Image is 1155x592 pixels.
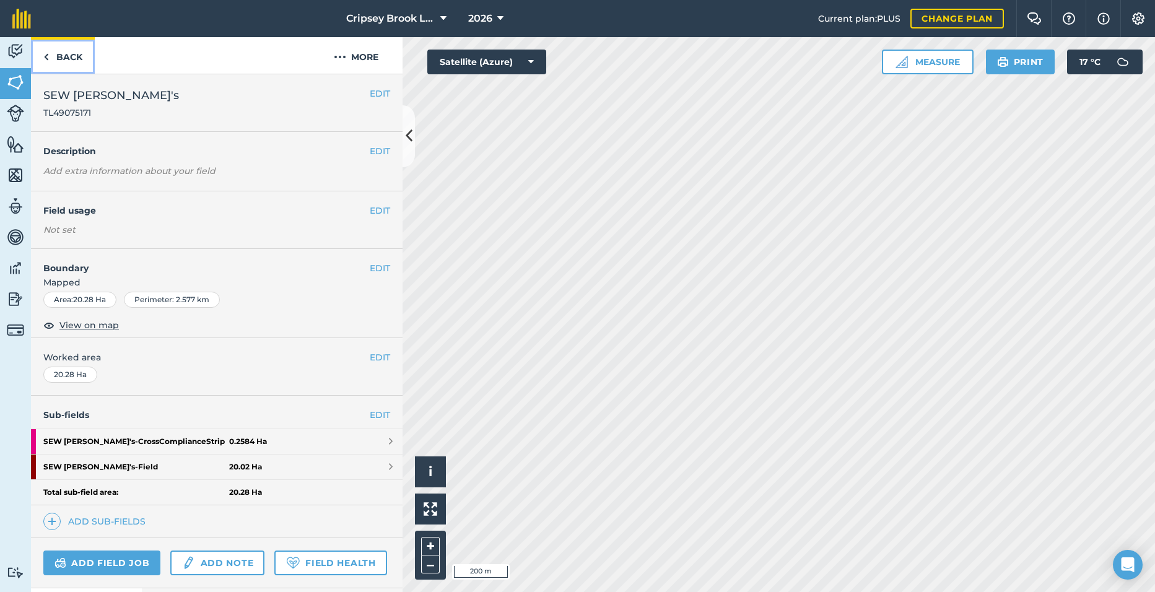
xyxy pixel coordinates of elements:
img: svg+xml;base64,PD94bWwgdmVyc2lvbj0iMS4wIiBlbmNvZGluZz0idXRmLTgiPz4KPCEtLSBHZW5lcmF0b3I6IEFkb2JlIE... [7,321,24,339]
img: svg+xml;base64,PHN2ZyB4bWxucz0iaHR0cDovL3d3dy53My5vcmcvMjAwMC9zdmciIHdpZHRoPSIxNCIgaGVpZ2h0PSIyNC... [48,514,56,529]
button: 17 °C [1067,50,1143,74]
img: Two speech bubbles overlapping with the left bubble in the forefront [1027,12,1042,25]
button: View on map [43,318,119,333]
strong: 20.02 Ha [229,462,262,472]
strong: 0.2584 Ha [229,437,267,446]
span: SEW [PERSON_NAME]'s [43,87,179,104]
a: Back [31,37,95,74]
img: svg+xml;base64,PD94bWwgdmVyc2lvbj0iMS4wIiBlbmNvZGluZz0idXRmLTgiPz4KPCEtLSBHZW5lcmF0b3I6IEFkb2JlIE... [1110,50,1135,74]
button: EDIT [370,204,390,217]
a: Add note [170,551,264,575]
h4: Boundary [31,249,370,275]
button: More [310,37,403,74]
strong: 20.28 Ha [229,487,262,497]
button: Print [986,50,1055,74]
img: svg+xml;base64,PD94bWwgdmVyc2lvbj0iMS4wIiBlbmNvZGluZz0idXRmLTgiPz4KPCEtLSBHZW5lcmF0b3I6IEFkb2JlIE... [7,42,24,61]
img: svg+xml;base64,PD94bWwgdmVyc2lvbj0iMS4wIiBlbmNvZGluZz0idXRmLTgiPz4KPCEtLSBHZW5lcmF0b3I6IEFkb2JlIE... [7,259,24,277]
div: Not set [43,224,390,236]
img: svg+xml;base64,PD94bWwgdmVyc2lvbj0iMS4wIiBlbmNvZGluZz0idXRmLTgiPz4KPCEtLSBHZW5lcmF0b3I6IEFkb2JlIE... [7,567,24,578]
span: View on map [59,318,119,332]
button: Satellite (Azure) [427,50,546,74]
div: Open Intercom Messenger [1113,550,1143,580]
button: EDIT [370,144,390,158]
strong: SEW [PERSON_NAME]'s - CrossComplianceStrip [43,429,229,454]
div: 20.28 Ha [43,367,97,383]
img: svg+xml;base64,PD94bWwgdmVyc2lvbj0iMS4wIiBlbmNvZGluZz0idXRmLTgiPz4KPCEtLSBHZW5lcmF0b3I6IEFkb2JlIE... [7,197,24,215]
h4: Sub-fields [31,408,403,422]
img: svg+xml;base64,PD94bWwgdmVyc2lvbj0iMS4wIiBlbmNvZGluZz0idXRmLTgiPz4KPCEtLSBHZW5lcmF0b3I6IEFkb2JlIE... [7,105,24,122]
button: + [421,537,440,555]
img: fieldmargin Logo [12,9,31,28]
img: Ruler icon [896,56,908,68]
span: Cripsey Brook Limited [346,11,435,26]
div: Area : 20.28 Ha [43,292,116,308]
img: svg+xml;base64,PD94bWwgdmVyc2lvbj0iMS4wIiBlbmNvZGluZz0idXRmLTgiPz4KPCEtLSBHZW5lcmF0b3I6IEFkb2JlIE... [54,555,66,570]
button: EDIT [370,261,390,275]
img: svg+xml;base64,PD94bWwgdmVyc2lvbj0iMS4wIiBlbmNvZGluZz0idXRmLTgiPz4KPCEtLSBHZW5lcmF0b3I6IEFkb2JlIE... [7,290,24,308]
span: Mapped [31,276,403,289]
span: 17 ° C [1079,50,1101,74]
a: SEW [PERSON_NAME]'s-CrossComplianceStrip0.2584 Ha [31,429,403,454]
img: svg+xml;base64,PD94bWwgdmVyc2lvbj0iMS4wIiBlbmNvZGluZz0idXRmLTgiPz4KPCEtLSBHZW5lcmF0b3I6IEFkb2JlIE... [7,228,24,246]
strong: Total sub-field area: [43,487,229,497]
img: Four arrows, one pointing top left, one top right, one bottom right and the last bottom left [424,502,437,516]
a: Add sub-fields [43,513,150,530]
a: Add field job [43,551,160,575]
h4: Field usage [43,204,370,217]
span: i [429,464,432,479]
a: EDIT [370,408,390,422]
div: Perimeter : 2.577 km [124,292,220,308]
img: A cog icon [1131,12,1146,25]
button: i [415,456,446,487]
a: Field Health [274,551,386,575]
span: Worked area [43,350,390,364]
em: Add extra information about your field [43,165,216,176]
img: svg+xml;base64,PHN2ZyB4bWxucz0iaHR0cDovL3d3dy53My5vcmcvMjAwMC9zdmciIHdpZHRoPSIxOSIgaGVpZ2h0PSIyNC... [997,54,1009,69]
a: Change plan [910,9,1004,28]
img: svg+xml;base64,PHN2ZyB4bWxucz0iaHR0cDovL3d3dy53My5vcmcvMjAwMC9zdmciIHdpZHRoPSIyMCIgaGVpZ2h0PSIyNC... [334,50,346,64]
img: svg+xml;base64,PHN2ZyB4bWxucz0iaHR0cDovL3d3dy53My5vcmcvMjAwMC9zdmciIHdpZHRoPSIxNyIgaGVpZ2h0PSIxNy... [1097,11,1110,26]
span: Current plan : PLUS [818,12,900,25]
img: A question mark icon [1061,12,1076,25]
h4: Description [43,144,390,158]
button: EDIT [370,350,390,364]
span: 2026 [468,11,492,26]
strong: SEW [PERSON_NAME]'s - Field [43,455,229,479]
img: svg+xml;base64,PHN2ZyB4bWxucz0iaHR0cDovL3d3dy53My5vcmcvMjAwMC9zdmciIHdpZHRoPSI5IiBoZWlnaHQ9IjI0Ii... [43,50,49,64]
img: svg+xml;base64,PHN2ZyB4bWxucz0iaHR0cDovL3d3dy53My5vcmcvMjAwMC9zdmciIHdpZHRoPSIxOCIgaGVpZ2h0PSIyNC... [43,318,54,333]
img: svg+xml;base64,PHN2ZyB4bWxucz0iaHR0cDovL3d3dy53My5vcmcvMjAwMC9zdmciIHdpZHRoPSI1NiIgaGVpZ2h0PSI2MC... [7,166,24,185]
button: Measure [882,50,974,74]
img: svg+xml;base64,PHN2ZyB4bWxucz0iaHR0cDovL3d3dy53My5vcmcvMjAwMC9zdmciIHdpZHRoPSI1NiIgaGVpZ2h0PSI2MC... [7,135,24,154]
img: svg+xml;base64,PHN2ZyB4bWxucz0iaHR0cDovL3d3dy53My5vcmcvMjAwMC9zdmciIHdpZHRoPSI1NiIgaGVpZ2h0PSI2MC... [7,73,24,92]
span: TL49075171 [43,107,179,119]
img: svg+xml;base64,PD94bWwgdmVyc2lvbj0iMS4wIiBlbmNvZGluZz0idXRmLTgiPz4KPCEtLSBHZW5lcmF0b3I6IEFkb2JlIE... [181,555,195,570]
a: SEW [PERSON_NAME]'s-Field20.02 Ha [31,455,403,479]
button: EDIT [370,87,390,100]
button: – [421,555,440,573]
